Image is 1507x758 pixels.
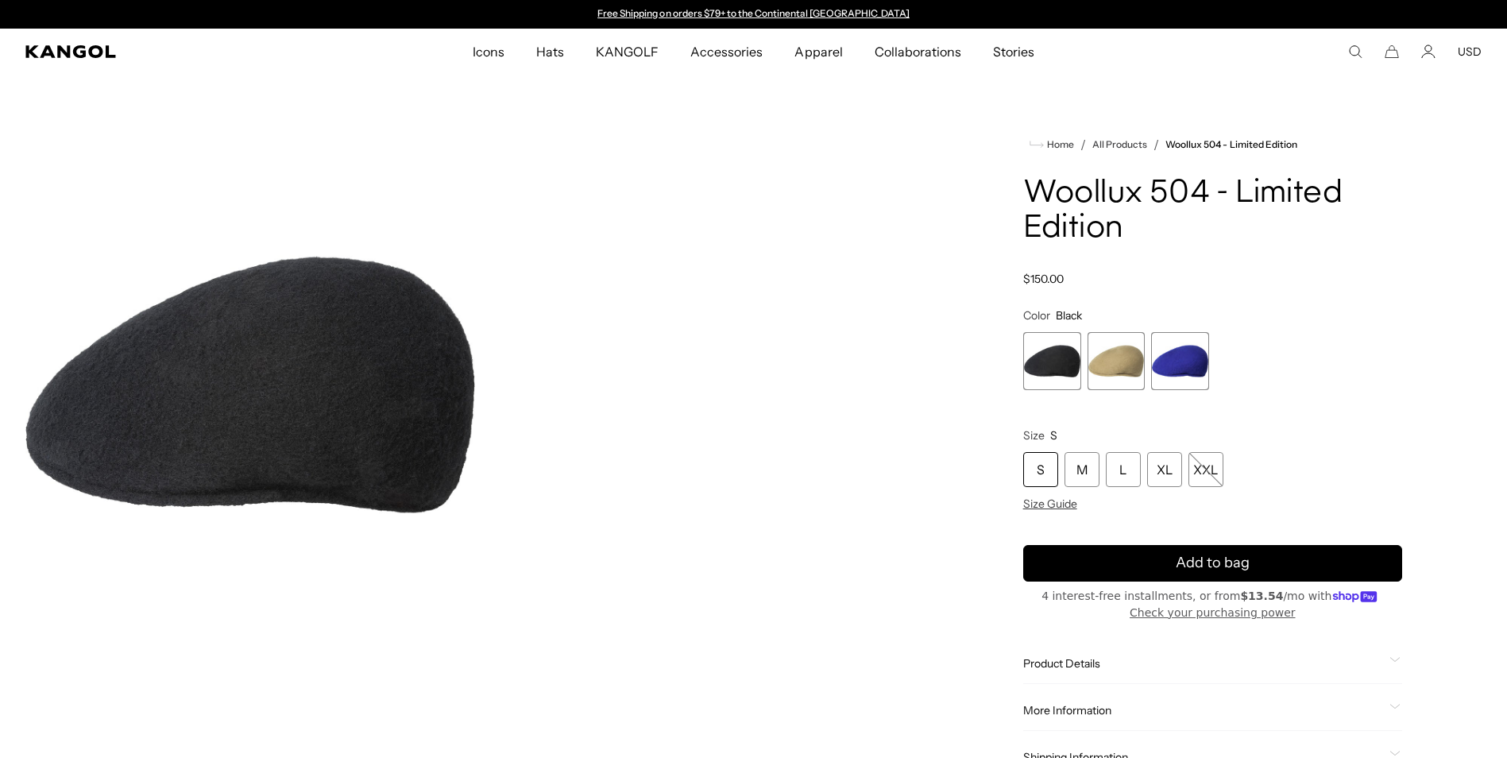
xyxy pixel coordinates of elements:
label: Ultramarine [1151,332,1209,390]
div: S [1023,452,1058,487]
div: 2 of 3 [1088,332,1146,390]
span: Black [1056,308,1082,323]
div: XL [1147,452,1182,487]
div: 1 of 2 [590,8,918,21]
span: More Information [1023,703,1383,717]
span: Icons [473,29,504,75]
button: USD [1458,44,1482,59]
div: Announcement [590,8,918,21]
a: Woollux 504 - Limited Edition [1165,139,1297,150]
a: Apparel [779,29,858,75]
button: Add to bag [1023,545,1402,582]
label: Camel [1088,332,1146,390]
span: Product Details [1023,656,1383,671]
button: Cart [1385,44,1399,59]
span: Hats [536,29,564,75]
a: Account [1421,44,1436,59]
a: Collaborations [859,29,977,75]
span: $150.00 [1023,272,1064,286]
li: / [1147,135,1159,154]
span: Accessories [690,29,763,75]
slideshow-component: Announcement bar [590,8,918,21]
nav: breadcrumbs [1023,135,1402,154]
span: Stories [993,29,1034,75]
div: 1 of 3 [1023,332,1081,390]
a: Accessories [674,29,779,75]
span: Add to bag [1176,552,1250,574]
a: Kangol [25,45,313,58]
a: Stories [977,29,1050,75]
span: S [1050,428,1057,443]
img: color-black [25,103,475,665]
a: KANGOLF [580,29,674,75]
span: Size Guide [1023,497,1077,511]
span: KANGOLF [596,29,659,75]
product-gallery: Gallery Viewer [25,103,931,665]
a: Home [1030,137,1074,152]
div: 3 of 3 [1151,332,1209,390]
a: Icons [457,29,520,75]
span: Color [1023,308,1050,323]
summary: Search here [1348,44,1362,59]
div: XXL [1188,452,1223,487]
li: / [1074,135,1086,154]
div: L [1106,452,1141,487]
a: Hats [520,29,580,75]
h1: Woollux 504 - Limited Edition [1023,176,1402,246]
label: Black [1023,332,1081,390]
span: Size [1023,428,1045,443]
div: M [1065,452,1099,487]
a: All Products [1092,139,1147,150]
span: Apparel [794,29,842,75]
span: Collaborations [875,29,961,75]
a: Free Shipping on orders $79+ to the Continental [GEOGRAPHIC_DATA] [597,7,910,19]
span: Home [1044,139,1074,150]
